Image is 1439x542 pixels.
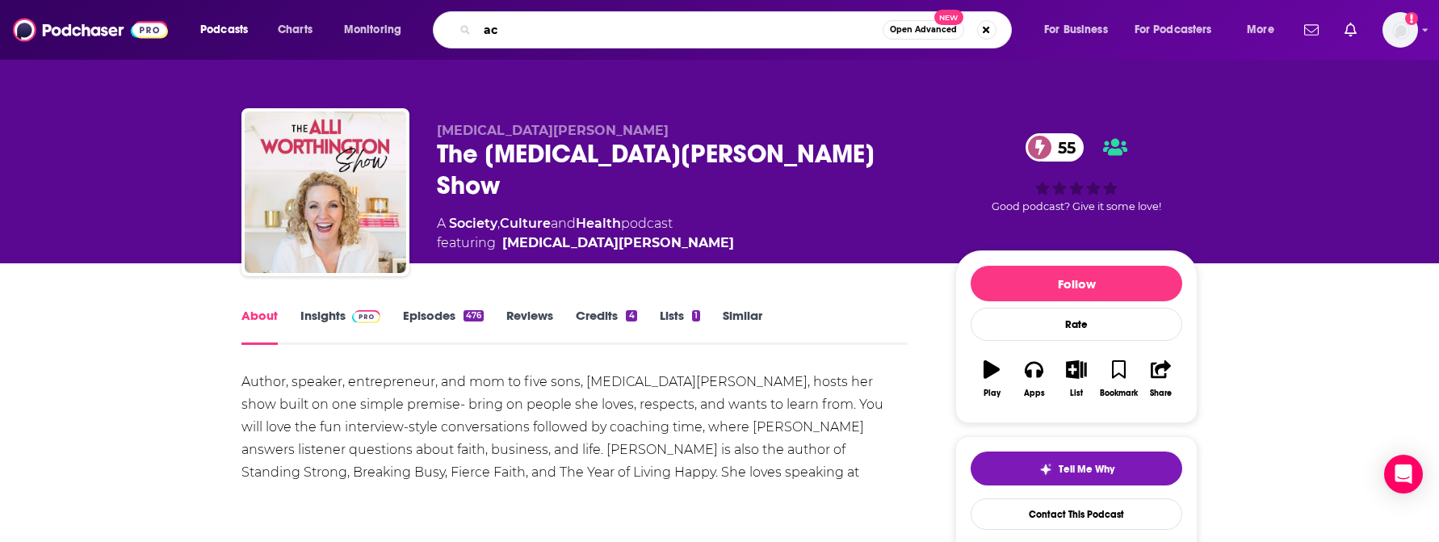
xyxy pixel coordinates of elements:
img: Podchaser - Follow, Share and Rate Podcasts [13,15,168,45]
span: 55 [1042,133,1084,162]
a: Show notifications dropdown [1298,16,1325,44]
span: New [934,10,963,25]
svg: Add a profile image [1405,12,1418,25]
a: Culture [500,216,551,231]
div: Play [984,389,1001,398]
span: For Business [1044,19,1108,41]
span: [MEDICAL_DATA][PERSON_NAME] [437,123,669,138]
div: List [1070,389,1083,398]
div: Share [1150,389,1172,398]
span: featuring [437,233,734,253]
button: List [1055,350,1097,408]
span: Charts [278,19,313,41]
button: Open AdvancedNew [883,20,964,40]
span: Tell Me Why [1059,463,1114,476]
a: Reviews [506,308,553,345]
a: Society [449,216,497,231]
button: open menu [333,17,422,43]
a: 55 [1026,133,1084,162]
a: Credits4 [576,308,636,345]
img: The Alli Worthington Show [245,111,406,273]
a: InsightsPodchaser Pro [300,308,380,345]
span: Podcasts [200,19,248,41]
div: Rate [971,308,1182,341]
span: Good podcast? Give it some love! [992,200,1161,212]
button: Play [971,350,1013,408]
a: Lists1 [660,308,700,345]
span: For Podcasters [1135,19,1212,41]
button: Bookmark [1097,350,1139,408]
div: 1 [692,310,700,321]
a: Health [576,216,621,231]
button: open menu [189,17,269,43]
a: About [241,308,278,345]
span: Open Advanced [890,26,957,34]
button: open menu [1124,17,1236,43]
a: Episodes476 [403,308,484,345]
div: Open Intercom Messenger [1384,455,1423,494]
button: open menu [1033,17,1128,43]
span: Monitoring [344,19,401,41]
img: Podchaser Pro [352,310,380,323]
span: , [497,216,500,231]
input: Search podcasts, credits, & more... [477,17,883,43]
a: Similar [723,308,762,345]
button: open menu [1236,17,1294,43]
div: Search podcasts, credits, & more... [448,11,1027,48]
img: User Profile [1382,12,1418,48]
span: More [1247,19,1274,41]
span: and [551,216,576,231]
a: Charts [267,17,322,43]
a: Alli Worthington [502,233,734,253]
button: Follow [971,266,1182,301]
a: Show notifications dropdown [1338,16,1363,44]
button: Show profile menu [1382,12,1418,48]
div: Author, speaker, entrepreneur, and mom to five sons, [MEDICAL_DATA][PERSON_NAME], hosts her show ... [241,371,908,506]
div: A podcast [437,214,734,253]
div: Apps [1024,389,1045,398]
button: Share [1140,350,1182,408]
button: Apps [1013,350,1055,408]
a: Contact This Podcast [971,498,1182,530]
button: tell me why sparkleTell Me Why [971,452,1182,485]
div: Bookmark [1100,389,1138,398]
img: tell me why sparkle [1039,463,1052,476]
div: 55Good podcast? Give it some love! [955,123,1198,224]
span: Logged in as Ashley_Beenen [1382,12,1418,48]
div: 4 [626,310,636,321]
div: 476 [464,310,484,321]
